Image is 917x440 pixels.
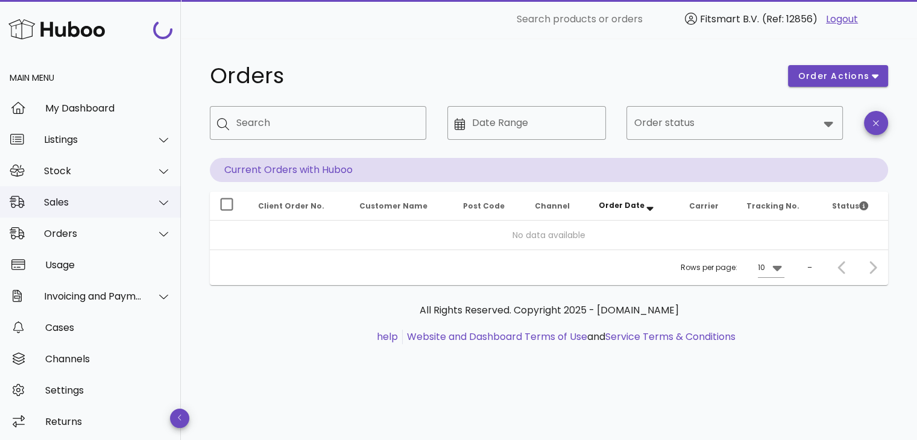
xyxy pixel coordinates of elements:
span: Customer Name [359,201,427,211]
p: Current Orders with Huboo [210,158,888,182]
span: Client Order No. [258,201,324,211]
div: Sales [44,196,142,208]
div: Rows per page: [681,250,784,285]
div: 10 [758,262,765,273]
th: Order Date: Sorted descending. Activate to remove sorting. [589,192,679,221]
span: order actions [798,70,870,83]
th: Customer Name [350,192,453,221]
span: Post Code [462,201,504,211]
span: Order Date [599,200,644,210]
th: Client Order No. [248,192,350,221]
th: Tracking No. [737,192,822,221]
div: – [807,262,812,273]
span: Fitsmart B.V. [700,12,759,26]
p: All Rights Reserved. Copyright 2025 - [DOMAIN_NAME] [219,303,878,318]
span: Carrier [689,201,718,211]
div: Channels [45,353,171,365]
a: Logout [826,12,858,27]
td: No data available [210,221,888,250]
th: Carrier [679,192,737,221]
a: Website and Dashboard Terms of Use [407,330,587,344]
a: Service Terms & Conditions [605,330,736,344]
li: and [403,330,736,344]
h1: Orders [210,65,774,87]
span: (Ref: 12856) [762,12,818,26]
span: Status [832,201,868,211]
div: Stock [44,165,142,177]
div: Usage [45,259,171,271]
div: Orders [44,228,142,239]
div: Settings [45,385,171,396]
th: Post Code [453,192,525,221]
button: order actions [788,65,888,87]
div: 10Rows per page: [758,258,784,277]
div: Invoicing and Payments [44,291,142,302]
th: Channel [525,192,589,221]
div: Order status [626,106,843,140]
span: Channel [535,201,570,211]
div: Cases [45,322,171,333]
th: Status [822,192,888,221]
div: Listings [44,134,142,145]
div: Returns [45,416,171,427]
div: My Dashboard [45,102,171,114]
span: Tracking No. [746,201,799,211]
img: Huboo Logo [8,16,105,42]
a: help [377,330,398,344]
